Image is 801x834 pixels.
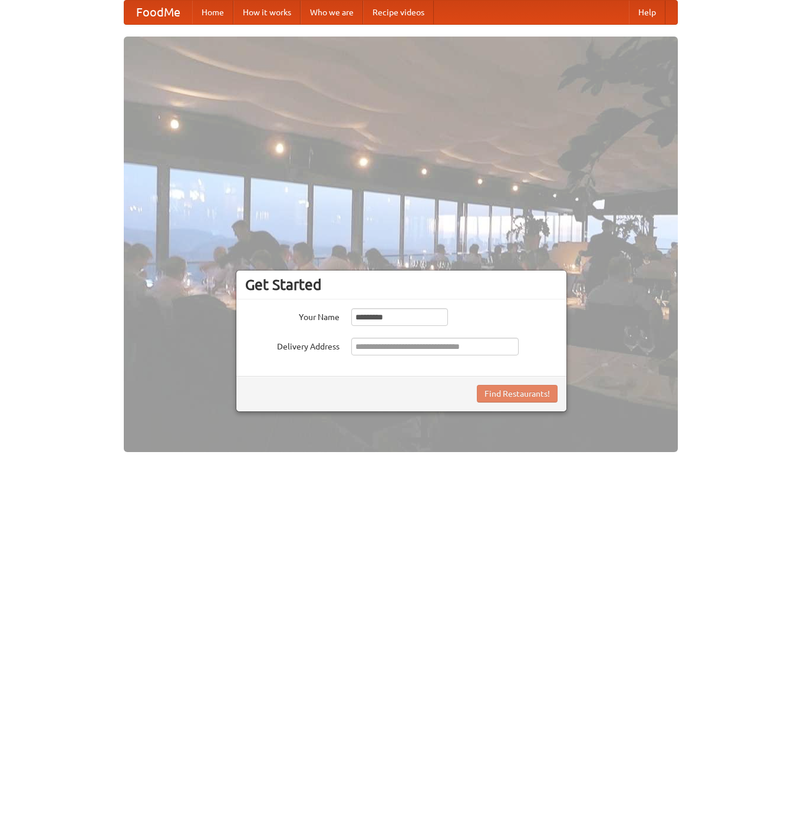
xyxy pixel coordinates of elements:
[629,1,665,24] a: Help
[477,385,558,403] button: Find Restaurants!
[245,338,339,352] label: Delivery Address
[245,276,558,294] h3: Get Started
[233,1,301,24] a: How it works
[363,1,434,24] a: Recipe videos
[301,1,363,24] a: Who we are
[124,1,192,24] a: FoodMe
[245,308,339,323] label: Your Name
[192,1,233,24] a: Home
